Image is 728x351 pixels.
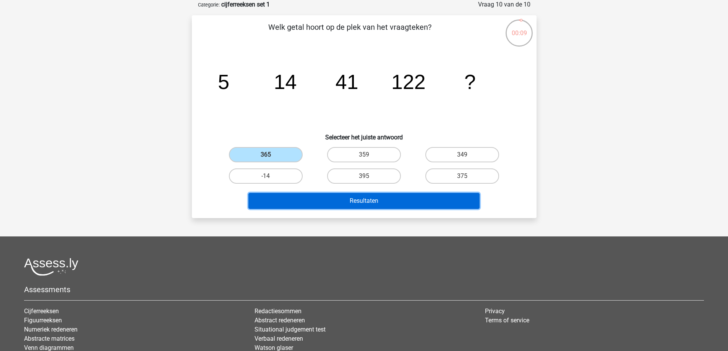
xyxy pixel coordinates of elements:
[505,19,533,38] div: 00:09
[274,70,297,93] tspan: 14
[221,1,270,8] strong: cijferreeksen set 1
[229,168,303,184] label: -14
[255,307,302,315] a: Redactiesommen
[24,317,62,324] a: Figuurreeksen
[391,70,426,93] tspan: 122
[248,193,480,209] button: Resultaten
[24,258,78,276] img: Assessly logo
[255,335,303,342] a: Verbaal redeneren
[24,326,78,333] a: Numeriek redeneren
[24,285,704,294] h5: Assessments
[485,307,505,315] a: Privacy
[255,326,326,333] a: Situational judgement test
[204,21,496,44] p: Welk getal hoort op de plek van het vraagteken?
[425,147,499,162] label: 349
[464,70,476,93] tspan: ?
[255,317,305,324] a: Abstract redeneren
[198,2,220,8] small: Categorie:
[327,147,401,162] label: 359
[335,70,358,93] tspan: 41
[485,317,529,324] a: Terms of service
[204,128,524,141] h6: Selecteer het juiste antwoord
[229,147,303,162] label: 365
[218,70,229,93] tspan: 5
[327,168,401,184] label: 395
[425,168,499,184] label: 375
[24,307,59,315] a: Cijferreeksen
[24,335,75,342] a: Abstracte matrices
